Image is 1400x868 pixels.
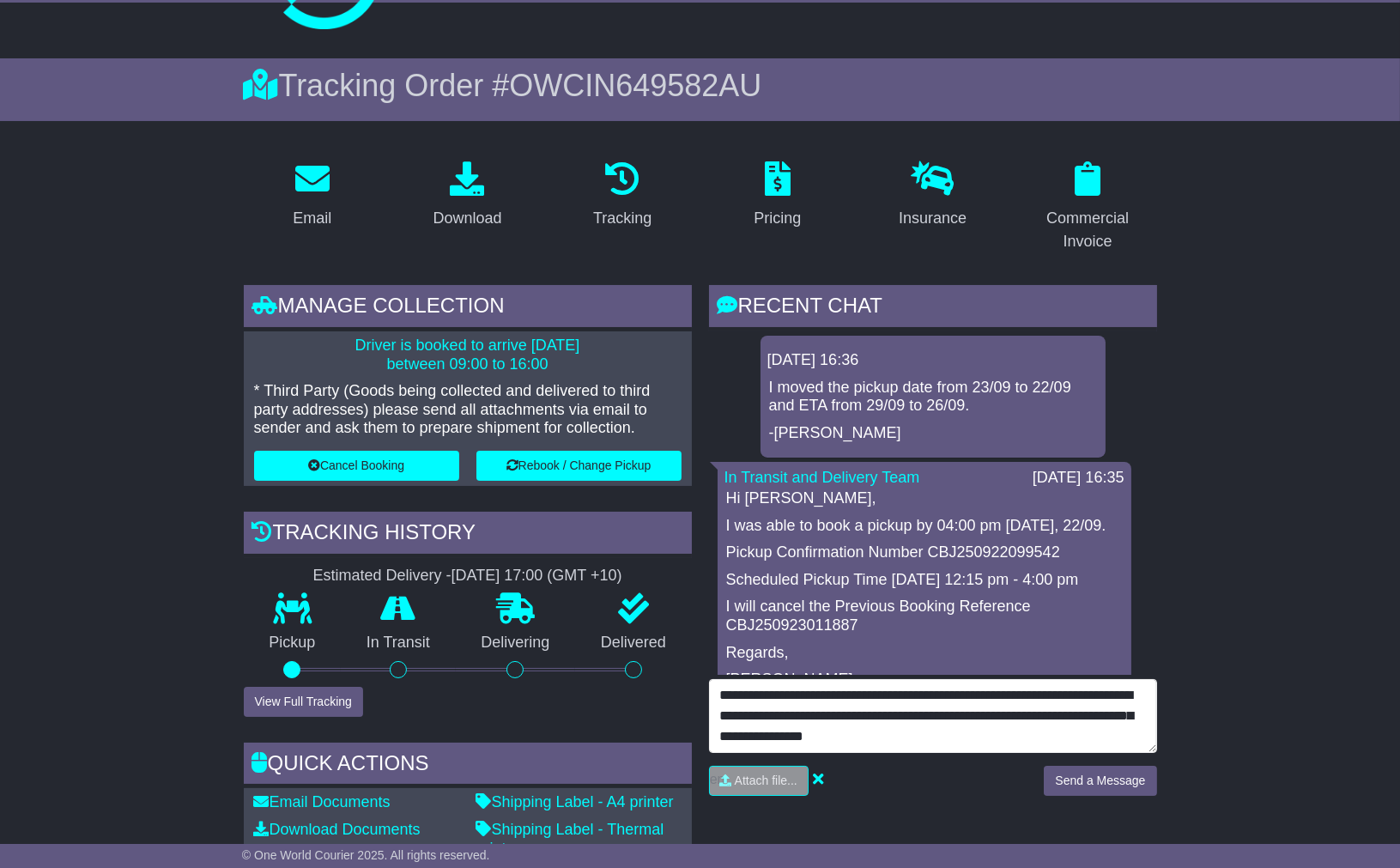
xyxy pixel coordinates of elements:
[244,67,1157,104] div: Tracking Order #
[254,337,682,373] p: Driver is booked to arrive [DATE] between 09:00 to 16:00
[1033,469,1124,488] div: [DATE] 16:35
[1030,207,1146,253] div: Commercial Invoice
[742,155,812,236] a: Pricing
[476,451,682,481] button: Rebook / Change Pickup
[293,207,331,230] div: Email
[244,285,692,331] div: Manage collection
[254,451,459,481] button: Cancel Booking
[726,644,1123,663] p: Regards,
[509,68,761,103] span: OWCIN649582AU
[593,207,652,230] div: Tracking
[282,155,342,236] a: Email
[456,634,576,653] p: Delivering
[254,382,682,438] p: * Third Party (Goods being collected and delivered to third party addresses) please send all atta...
[767,351,1099,370] div: [DATE] 16:36
[724,469,920,486] a: In Transit and Delivery Team
[726,598,1123,634] p: I will cancel the Previous Booking Reference CBJ250923011887
[575,634,692,653] p: Delivered
[476,821,664,857] a: Shipping Label - Thermal printer
[709,285,1157,331] div: RECENT CHAT
[726,671,1123,689] p: [PERSON_NAME]
[726,517,1123,536] p: I was able to book a pickup by 04:00 pm [DATE], 22/09.
[769,379,1097,416] p: I moved the pickup date from 23/09 to 22/09 and ETA from 29/09 to 26/09.
[452,567,622,586] div: [DATE] 17:00 (GMT +10)
[769,424,1097,443] p: -[PERSON_NAME]
[726,571,1123,590] p: Scheduled Pickup Time [DATE] 12:15 pm - 4:00 pm
[888,155,978,236] a: Insurance
[254,821,421,838] a: Download Documents
[254,793,391,810] a: Email Documents
[421,155,512,236] a: Download
[754,207,801,230] div: Pricing
[341,634,456,653] p: In Transit
[433,207,501,230] div: Download
[726,489,1123,508] p: Hi [PERSON_NAME],
[899,207,967,230] div: Insurance
[1044,766,1156,796] button: Send a Message
[244,687,363,717] button: View Full Tracking
[244,743,692,789] div: Quick Actions
[1019,155,1157,259] a: Commercial Invoice
[244,634,342,653] p: Pickup
[476,793,674,810] a: Shipping Label - A4 printer
[242,848,490,862] span: © One World Courier 2025. All rights reserved.
[244,567,692,586] div: Estimated Delivery -
[244,512,692,558] div: Tracking history
[726,543,1123,562] p: Pickup Confirmation Number CBJ250922099542
[582,155,663,236] a: Tracking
